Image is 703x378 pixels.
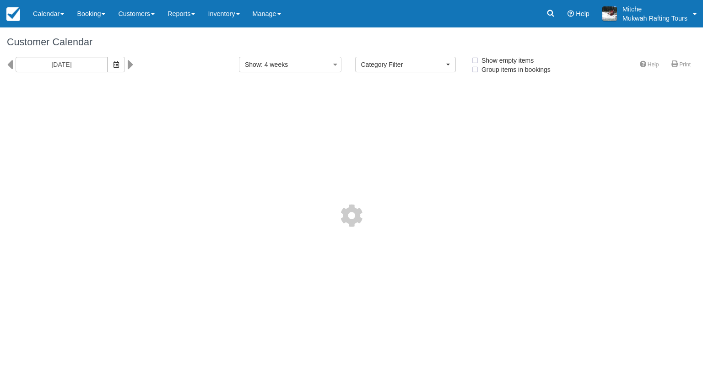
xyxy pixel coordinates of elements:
label: Group items in bookings [471,63,557,76]
span: Show [245,61,261,68]
a: Help [634,58,665,71]
span: : 4 weeks [261,61,288,68]
span: Show empty items [471,57,541,63]
label: Show empty items [471,54,540,67]
button: Category Filter [355,57,456,72]
h1: Customer Calendar [7,37,696,48]
a: Print [666,58,696,71]
img: checkfront-main-nav-mini-logo.png [6,7,20,21]
img: A1 [602,6,617,21]
span: Group items in bookings [471,66,558,72]
span: Help [576,10,589,17]
button: Show: 4 weeks [239,57,341,72]
i: Help [568,11,574,17]
p: Mukwah Rafting Tours [622,14,687,23]
p: Mitche [622,5,687,14]
span: Category Filter [361,60,444,69]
